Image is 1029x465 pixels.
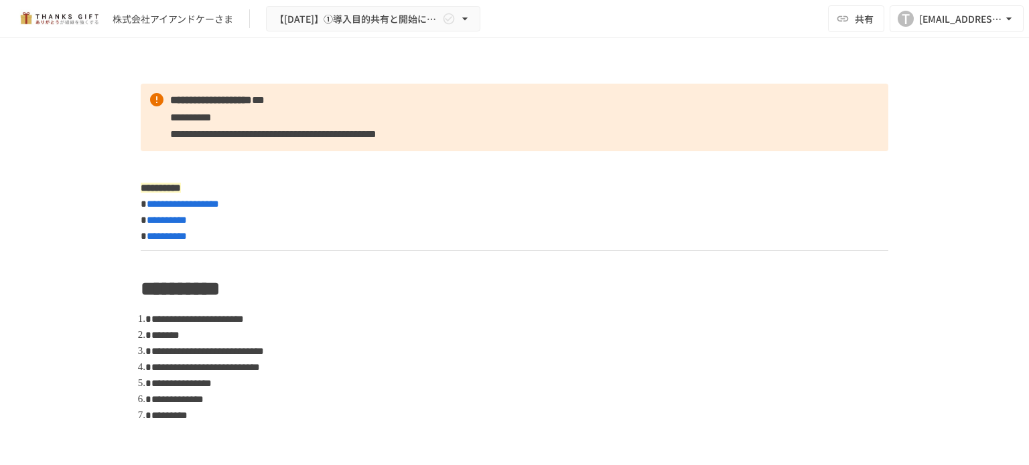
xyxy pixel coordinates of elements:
[16,8,102,29] img: mMP1OxWUAhQbsRWCurg7vIHe5HqDpP7qZo7fRoNLXQh
[113,12,233,26] div: 株式会社アイアンドケーさま
[275,11,439,27] span: 【[DATE]】①導入目的共有と開始に向けたご案内/THANKS GIFT[PERSON_NAME]MTG
[828,5,884,32] button: 共有
[898,11,914,27] div: T
[266,6,480,32] button: 【[DATE]】①導入目的共有と開始に向けたご案内/THANKS GIFT[PERSON_NAME]MTG
[855,11,874,26] span: 共有
[919,11,1002,27] div: [EMAIL_ADDRESS][DOMAIN_NAME]
[890,5,1024,32] button: T[EMAIL_ADDRESS][DOMAIN_NAME]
